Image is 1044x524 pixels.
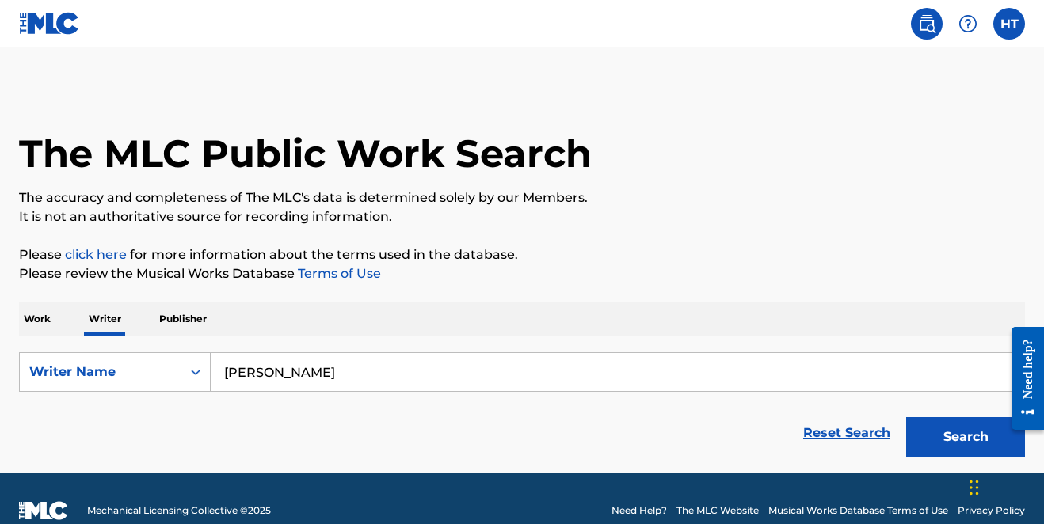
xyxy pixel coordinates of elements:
[19,12,80,35] img: MLC Logo
[952,8,984,40] div: Help
[19,352,1025,465] form: Search Form
[19,264,1025,283] p: Please review the Musical Works Database
[795,416,898,450] a: Reset Search
[87,503,271,518] span: Mechanical Licensing Collective © 2025
[970,464,979,511] div: Drag
[19,130,592,177] h1: The MLC Public Work Search
[958,503,1025,518] a: Privacy Policy
[906,417,1025,457] button: Search
[1000,310,1044,446] iframe: Resource Center
[295,266,381,281] a: Terms of Use
[911,8,943,40] a: Public Search
[917,14,936,33] img: search
[84,302,126,336] p: Writer
[768,503,948,518] a: Musical Works Database Terms of Use
[154,302,211,336] p: Publisher
[65,247,127,262] a: click here
[965,448,1044,524] iframe: Chat Widget
[29,363,172,382] div: Writer Name
[958,14,977,33] img: help
[676,503,759,518] a: The MLC Website
[19,207,1025,226] p: It is not an authoritative source for recording information.
[19,188,1025,207] p: The accuracy and completeness of The MLC's data is determined solely by our Members.
[19,501,68,520] img: logo
[993,8,1025,40] div: User Menu
[19,245,1025,264] p: Please for more information about the terms used in the database.
[612,503,667,518] a: Need Help?
[19,302,55,336] p: Work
